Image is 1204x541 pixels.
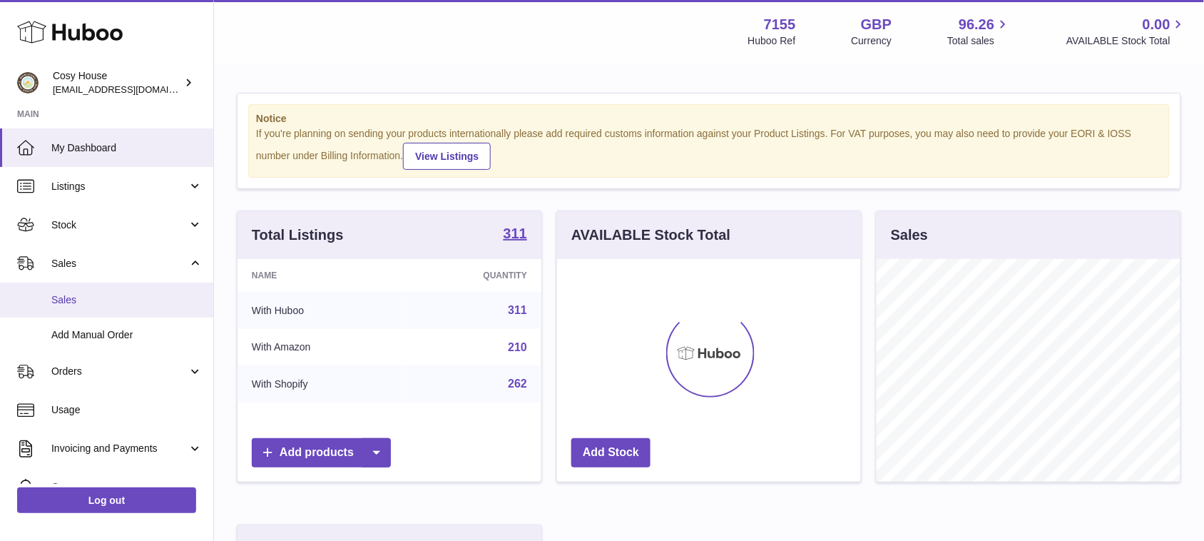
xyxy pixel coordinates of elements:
[51,218,188,232] span: Stock
[256,127,1162,170] div: If you're planning on sending your products internationally please add required customs informati...
[51,180,188,193] span: Listings
[238,259,404,292] th: Name
[51,480,203,494] span: Cases
[508,378,527,390] a: 262
[764,15,796,34] strong: 7155
[748,34,796,48] div: Huboo Ref
[571,226,730,245] h3: AVAILABLE Stock Total
[17,487,196,513] a: Log out
[51,141,203,155] span: My Dashboard
[404,259,541,292] th: Quantity
[238,292,404,329] td: With Huboo
[51,257,188,270] span: Sales
[252,226,344,245] h3: Total Listings
[861,15,892,34] strong: GBP
[959,15,994,34] span: 96.26
[53,69,181,96] div: Cosy House
[256,112,1162,126] strong: Notice
[508,304,527,316] a: 311
[252,438,391,467] a: Add products
[17,72,39,93] img: info@wholesomegoods.com
[51,328,203,342] span: Add Manual Order
[947,15,1011,48] a: 96.26 Total sales
[1143,15,1170,34] span: 0.00
[51,365,188,378] span: Orders
[508,341,527,353] a: 210
[1066,34,1187,48] span: AVAILABLE Stock Total
[51,442,188,455] span: Invoicing and Payments
[504,226,527,243] a: 311
[1066,15,1187,48] a: 0.00 AVAILABLE Stock Total
[53,84,210,95] span: [EMAIL_ADDRESS][DOMAIN_NAME]
[852,34,892,48] div: Currency
[504,226,527,241] strong: 311
[238,329,404,366] td: With Amazon
[51,293,203,307] span: Sales
[891,226,928,245] h3: Sales
[571,438,651,467] a: Add Stock
[51,403,203,417] span: Usage
[403,143,491,170] a: View Listings
[238,365,404,403] td: With Shopify
[947,34,1011,48] span: Total sales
